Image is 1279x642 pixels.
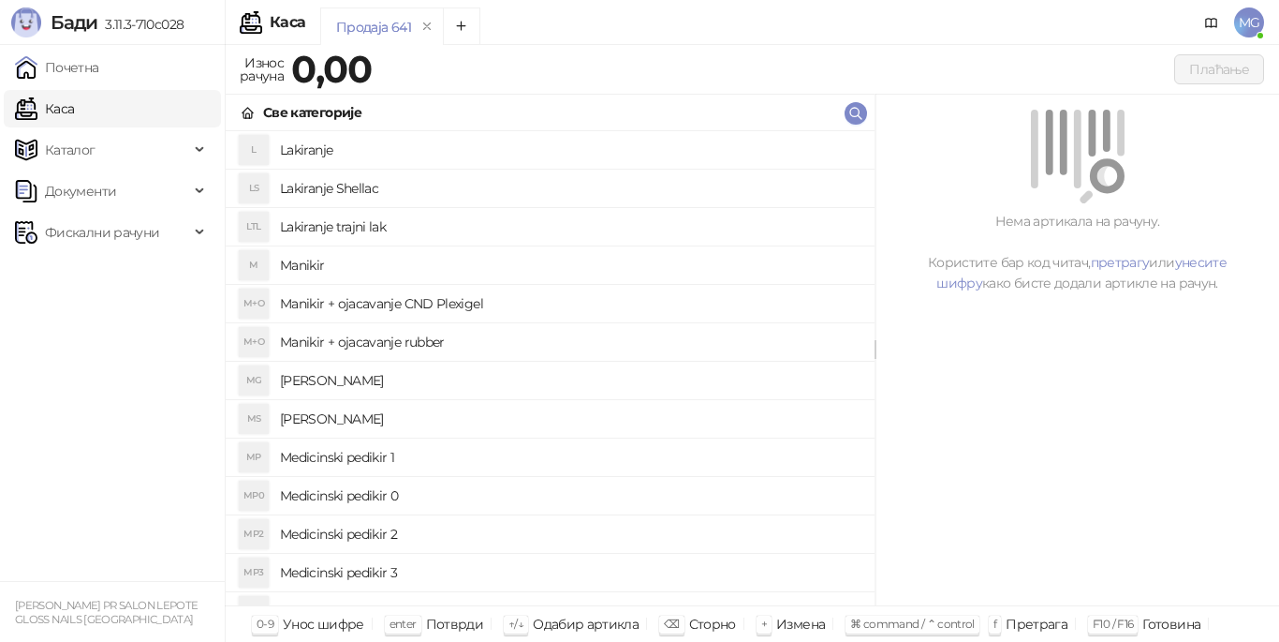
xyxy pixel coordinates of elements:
[239,519,269,549] div: MP2
[239,404,269,434] div: MS
[1197,7,1227,37] a: Документација
[239,135,269,165] div: L
[239,481,269,511] div: MP0
[15,90,74,127] a: Каса
[280,558,860,588] h4: Medicinski pedikir 3
[336,17,411,37] div: Продаја 641
[15,599,198,626] small: [PERSON_NAME] PR SALON LEPOTE GLOSS NAILS [GEOGRAPHIC_DATA]
[533,612,639,636] div: Одабир артикла
[280,212,860,242] h4: Lakiranje trajni lak
[280,519,860,549] h4: Medicinski pedikir 2
[993,617,996,631] span: f
[15,49,99,86] a: Почетна
[226,131,875,605] div: grid
[1093,617,1133,631] span: F10 / F16
[415,19,439,35] button: remove
[443,7,480,45] button: Add tab
[1234,7,1264,37] span: MG
[280,404,860,434] h4: [PERSON_NAME]
[239,327,269,357] div: M+O
[45,131,96,169] span: Каталог
[239,366,269,396] div: MG
[283,612,364,636] div: Унос шифре
[426,612,484,636] div: Потврди
[898,211,1257,293] div: Нема артикала на рачуну. Користите бар код читач, или како бисте додали артикле на рачун.
[850,617,975,631] span: ⌘ command / ⌃ control
[508,617,523,631] span: ↑/↓
[280,173,860,203] h4: Lakiranje Shellac
[1091,254,1150,271] a: претрагу
[239,173,269,203] div: LS
[761,617,767,631] span: +
[280,366,860,396] h4: [PERSON_NAME]
[1174,54,1264,84] button: Плаћање
[689,612,736,636] div: Сторно
[239,212,269,242] div: LTL
[51,11,97,34] span: Бади
[236,51,287,88] div: Износ рачуна
[11,7,41,37] img: Logo
[270,15,305,30] div: Каса
[1142,612,1200,636] div: Готовина
[280,289,860,319] h4: Manikir + ojacavanje CND Plexigel
[280,135,860,165] h4: Lakiranje
[45,172,116,210] span: Документи
[280,596,860,626] h4: Pedikir
[280,250,860,280] h4: Manikir
[239,596,269,626] div: P
[1006,612,1067,636] div: Претрага
[97,16,184,33] span: 3.11.3-710c028
[776,612,825,636] div: Измена
[291,46,372,92] strong: 0,00
[280,442,860,472] h4: Medicinski pedikir 1
[239,250,269,280] div: M
[664,617,679,631] span: ⌫
[280,327,860,357] h4: Manikir + ojacavanje rubber
[257,617,273,631] span: 0-9
[45,214,159,251] span: Фискални рачуни
[263,102,361,123] div: Све категорије
[239,558,269,588] div: MP3
[239,289,269,319] div: M+O
[280,481,860,511] h4: Medicinski pedikir 0
[239,442,269,472] div: MP
[390,617,417,631] span: enter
